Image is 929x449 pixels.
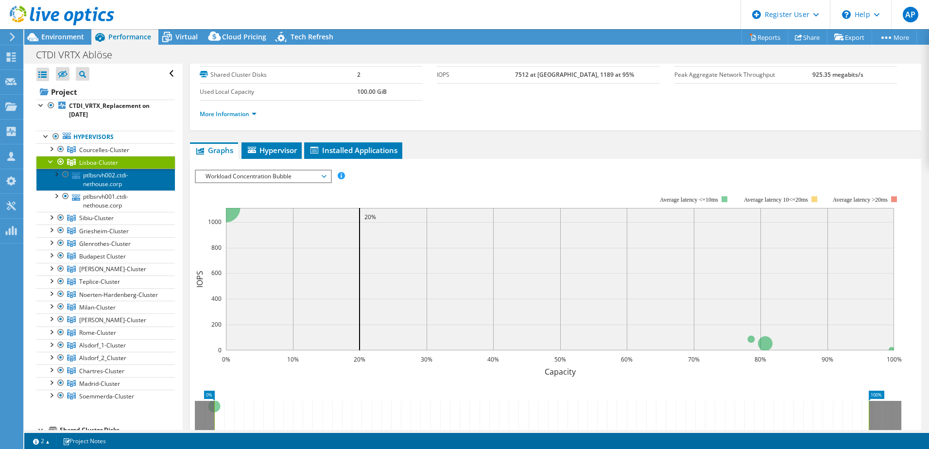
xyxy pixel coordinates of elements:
[79,158,118,167] span: Lisboa-Cluster
[674,70,812,80] label: Peak Aggregate Network Throughput
[755,355,766,363] text: 80%
[222,355,230,363] text: 0%
[26,435,56,447] a: 2
[36,224,175,237] a: Griesheim-Cluster
[79,240,131,248] span: Glenrothes-Cluster
[886,355,901,363] text: 100%
[544,366,576,377] text: Capacity
[515,70,634,79] b: 7512 at [GEOGRAPHIC_DATA], 1189 at 95%
[688,355,700,363] text: 70%
[194,271,205,288] text: IOPS
[36,390,175,402] a: Soemmerda-Cluster
[195,145,233,155] span: Graphs
[36,313,175,326] a: Milton-Keynes-Cluster
[36,190,175,212] a: ptlbsrvh001.ctdi-nethouse.corp
[79,291,158,299] span: Noerten-Hardenberg-Cluster
[79,265,146,273] span: [PERSON_NAME]-Cluster
[36,364,175,377] a: Chartres-Cluster
[200,110,257,118] a: More Information
[79,303,116,311] span: Milan-Cluster
[56,435,113,447] a: Project Notes
[41,32,84,41] span: Environment
[827,30,872,45] a: Export
[554,355,566,363] text: 50%
[60,424,175,436] div: Shared Cluster Disks
[218,346,222,354] text: 0
[201,171,326,182] span: Workload Concentration Bubble
[309,145,397,155] span: Installed Applications
[36,263,175,276] a: Schloss-Holte-Cluster
[79,354,126,362] span: Alsdorf_2_Cluster
[79,277,120,286] span: Teplice-Cluster
[36,169,175,190] a: ptlbsrvh002.ctdi-nethouse.corp
[79,392,134,400] span: Soemmerda-Cluster
[833,196,888,203] text: Average latency >20ms
[36,339,175,352] a: Alsdorf_1-Cluster
[903,7,918,22] span: AP
[200,70,358,80] label: Shared Cluster Disks
[744,196,808,203] tspan: Average latency 10<=20ms
[788,30,827,45] a: Share
[108,32,151,41] span: Performance
[842,10,851,19] svg: \n
[36,143,175,156] a: Courcelles-Cluster
[357,70,361,79] b: 2
[200,87,358,97] label: Used Local Capacity
[36,237,175,250] a: Glenrothes-Cluster
[79,367,124,375] span: Chartres-Cluster
[437,70,515,80] label: IOPS
[79,380,120,388] span: Madrid-Cluster
[822,355,833,363] text: 90%
[211,320,222,328] text: 200
[208,218,222,226] text: 1000
[222,32,266,41] span: Cloud Pricing
[36,276,175,288] a: Teplice-Cluster
[364,213,376,221] text: 20%
[660,196,718,203] tspan: Average latency <=10ms
[812,70,863,79] b: 925.35 megabits/s
[79,341,126,349] span: Alsdorf_1-Cluster
[36,131,175,143] a: Hypervisors
[211,294,222,303] text: 400
[621,355,633,363] text: 60%
[69,102,150,119] b: CTDI_VRTX_Replacement on [DATE]
[287,355,299,363] text: 10%
[421,355,432,363] text: 30%
[291,32,333,41] span: Tech Refresh
[211,243,222,252] text: 800
[79,214,114,222] span: Sibiu-Cluster
[36,288,175,301] a: Noerten-Hardenberg-Cluster
[36,301,175,313] a: Milan-Cluster
[487,355,499,363] text: 40%
[36,212,175,224] a: Sibiu-Cluster
[32,50,127,60] h1: CTDI VRTX Ablöse
[36,100,175,121] a: CTDI_VRTX_Replacement on [DATE]
[79,316,146,324] span: [PERSON_NAME]-Cluster
[741,30,788,45] a: Reports
[354,355,365,363] text: 20%
[79,227,129,235] span: Griesheim-Cluster
[872,30,917,45] a: More
[36,156,175,169] a: Lisboa-Cluster
[175,32,198,41] span: Virtual
[79,146,129,154] span: Courcelles-Cluster
[36,84,175,100] a: Project
[211,269,222,277] text: 600
[79,252,126,260] span: Budapest Cluster
[357,87,387,96] b: 100.00 GiB
[36,327,175,339] a: Rome-Cluster
[36,250,175,262] a: Budapest Cluster
[79,328,116,337] span: Rome-Cluster
[36,377,175,390] a: Madrid-Cluster
[246,145,297,155] span: Hypervisor
[36,352,175,364] a: Alsdorf_2_Cluster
